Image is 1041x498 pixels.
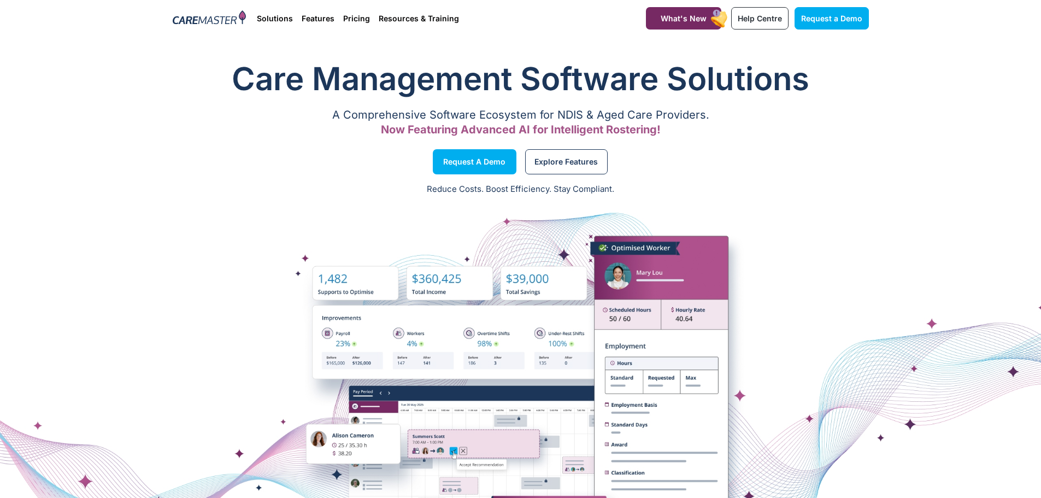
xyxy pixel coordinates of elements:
[381,123,661,136] span: Now Featuring Advanced AI for Intelligent Rostering!
[443,159,505,165] span: Request a Demo
[433,149,516,174] a: Request a Demo
[173,57,869,101] h1: Care Management Software Solutions
[731,7,789,30] a: Help Centre
[801,14,862,23] span: Request a Demo
[525,149,608,174] a: Explore Features
[646,7,721,30] a: What's New
[173,112,869,119] p: A Comprehensive Software Ecosystem for NDIS & Aged Care Providers.
[795,7,869,30] a: Request a Demo
[738,14,782,23] span: Help Centre
[534,159,598,165] span: Explore Features
[661,14,707,23] span: What's New
[173,10,246,27] img: CareMaster Logo
[7,183,1034,196] p: Reduce Costs. Boost Efficiency. Stay Compliant.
